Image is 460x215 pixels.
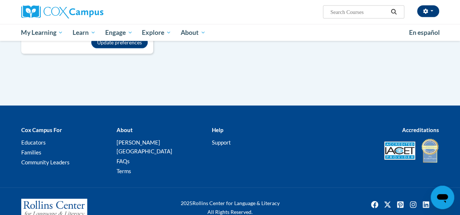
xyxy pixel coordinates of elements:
a: Support [211,139,231,146]
b: Accreditations [402,127,439,133]
button: Update preferences [91,37,148,48]
a: [PERSON_NAME][GEOGRAPHIC_DATA] [116,139,172,154]
img: Accredited IACET® Provider [384,142,415,160]
img: Instagram icon [407,199,419,211]
img: Twitter icon [382,199,393,211]
b: Cox Campus For [21,127,62,133]
img: LinkedIn icon [420,199,432,211]
a: Learn [68,24,100,41]
span: Learn [73,28,96,37]
input: Search Courses [330,8,388,17]
span: About [181,28,206,37]
span: En español [409,29,440,36]
a: Engage [100,24,137,41]
a: Terms [116,168,131,174]
a: Facebook Group [433,199,445,211]
img: Facebook icon [369,199,380,211]
b: Help [211,127,223,133]
a: Explore [137,24,176,41]
a: Linkedin [420,199,432,211]
a: Twitter [382,199,393,211]
a: Instagram [407,199,419,211]
a: FAQs [116,158,129,164]
img: Facebook group icon [433,199,445,211]
button: Account Settings [417,6,439,17]
img: Pinterest icon [394,199,406,211]
span: My Learning [21,28,63,37]
a: Pinterest [394,199,406,211]
img: IDA® Accredited [421,138,439,164]
a: Community Leaders [21,159,70,165]
b: About [116,127,132,133]
img: Cox Campus [21,6,103,19]
a: En español [404,25,445,40]
div: Main menu [16,24,445,41]
iframe: Button to launch messaging window [431,186,454,209]
a: About [176,24,210,41]
a: Facebook [369,199,380,211]
button: Search [388,8,399,17]
a: My Learning [16,24,68,41]
span: 2025 [181,200,192,206]
a: Educators [21,139,46,146]
span: Explore [142,28,171,37]
span: Engage [105,28,133,37]
a: Families [21,149,41,156]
